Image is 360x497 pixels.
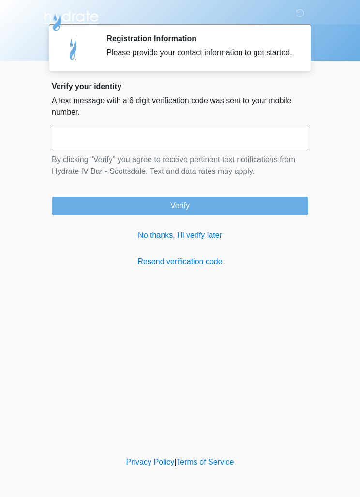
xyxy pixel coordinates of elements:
a: Resend verification code [52,256,308,267]
div: Please provide your contact information to get started. [106,47,294,59]
p: By clicking "Verify" you agree to receive pertinent text notifications from Hydrate IV Bar - Scot... [52,154,308,177]
img: Agent Avatar [59,34,88,63]
a: Terms of Service [176,458,234,466]
a: Privacy Policy [126,458,175,466]
a: | [174,458,176,466]
img: Hydrate IV Bar - Scottsdale Logo [42,7,100,31]
button: Verify [52,197,308,215]
p: A text message with a 6 digit verification code was sent to your mobile number. [52,95,308,118]
h2: Verify your identity [52,82,308,91]
a: No thanks, I'll verify later [52,230,308,241]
